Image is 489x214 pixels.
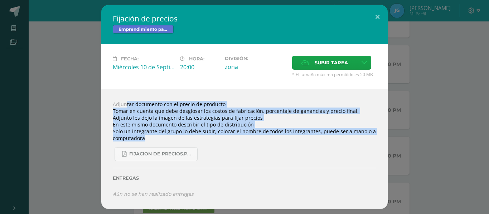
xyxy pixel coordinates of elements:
[113,175,376,181] label: Entregas
[113,63,174,71] div: Miércoles 10 de Septiembre
[189,56,204,61] span: Hora:
[225,63,286,71] div: zona
[225,56,286,61] label: División:
[113,14,376,24] h2: Fijación de precios
[292,71,376,78] span: * El tamaño máximo permitido es 50 MB
[315,56,348,69] span: Subir tarea
[101,89,388,209] div: Adjuntar documento con el precio de producto Tomar en cuenta que debe desglosar los costos de fab...
[121,56,139,61] span: Fecha:
[129,151,194,157] span: fijacion de precios.pdf
[180,63,219,71] div: 20:00
[113,25,174,34] span: Emprendimiento para la Productividad
[113,190,194,197] i: Aún no se han realizado entregas
[367,5,388,29] button: Close (Esc)
[115,147,198,161] a: fijacion de precios.pdf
